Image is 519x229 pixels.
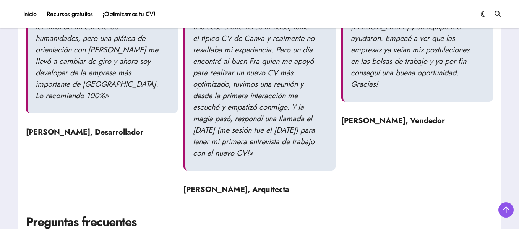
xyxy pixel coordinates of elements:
[341,115,445,126] strong: [PERSON_NAME], Vendedor
[183,184,289,195] strong: [PERSON_NAME], Arquitecta
[42,4,98,24] a: Recursos gratuitos
[98,4,160,24] a: ¡Optimizamos tu CV!
[18,4,42,24] a: Inicio
[26,127,143,138] strong: [PERSON_NAME], Desarrollador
